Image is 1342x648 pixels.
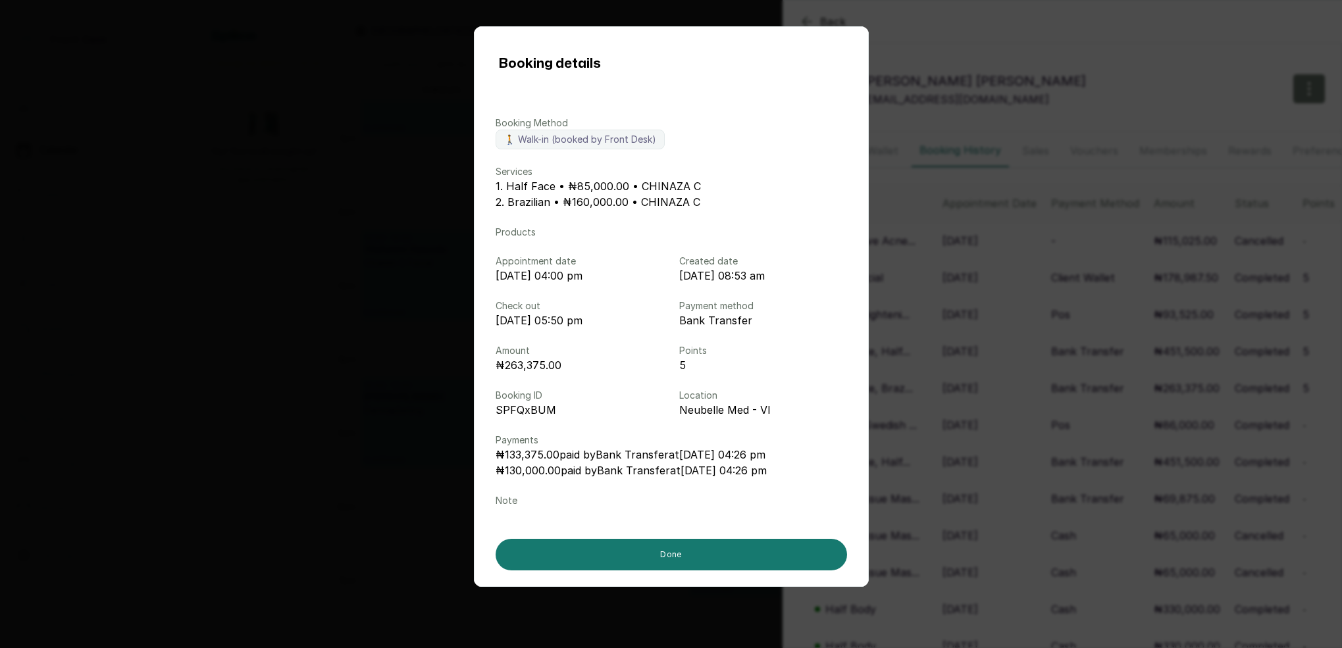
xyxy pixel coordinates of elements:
p: Location [679,389,847,402]
label: 🚶 Walk-in (booked by Front Desk) [496,130,665,149]
p: Neubelle Med - VI [679,402,847,418]
p: Services [496,165,847,178]
p: Booking Method [496,116,847,130]
p: 2. Brazilian • ₦160,000.00 • CHINAZA C [496,194,847,210]
p: ₦263,375.00 [496,357,663,373]
p: SPFQxBUM [496,402,663,418]
p: Created date [679,255,847,268]
p: [DATE] 08:53 am [679,268,847,284]
p: Check out [496,299,663,312]
h1: Booking details [498,53,600,74]
p: ₦130,000.00 paid by Bank Transfer at [DATE] 04:26 pm [496,462,847,478]
p: ₦133,375.00 paid by Bank Transfer at [DATE] 04:26 pm [496,447,847,462]
p: [DATE] 04:00 pm [496,268,663,284]
p: Amount [496,344,663,357]
p: 1. Half Face • ₦85,000.00 • CHINAZA C [496,178,847,194]
p: [DATE] 05:50 pm [496,312,663,328]
p: Note [496,494,847,507]
p: Appointment date [496,255,663,268]
button: Done [496,539,847,570]
p: Payment method [679,299,847,312]
p: Products [496,226,847,239]
p: Payments [496,434,847,447]
p: Bank Transfer [679,312,847,328]
p: 5 [679,357,847,373]
p: Points [679,344,847,357]
p: Booking ID [496,389,663,402]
